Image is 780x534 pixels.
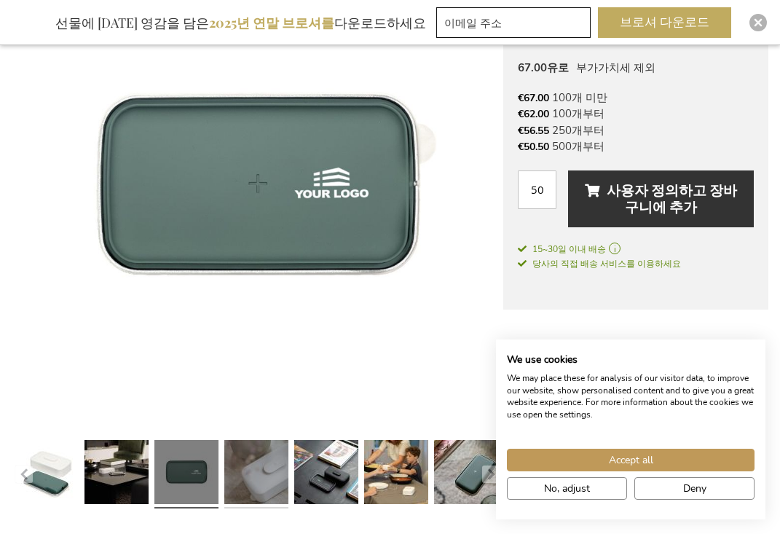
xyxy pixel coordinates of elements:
font: 선물에 [DATE] 영감을 담은 [55,14,209,31]
a: 스톨프 디지털 디톡스 박스 & 배터리 번들 - 화이트 [224,434,288,514]
font: 250개부터 [552,123,604,138]
span: Deny [683,481,706,496]
span: No, adjust [544,481,590,496]
p: We may place these for analysis of our visitor data, to improve our website, show personalised co... [507,372,755,421]
a: 15~30일 이내 배송 [518,243,754,256]
font: 100개부터 [552,106,604,121]
font: 15~30일 이내 배송 [532,243,606,255]
font: 100개 미만 [552,90,607,105]
h2: We use cookies [507,353,755,366]
font: 500개부터 [552,139,604,154]
a: 스톨프 디지털 디톡스 박스 & 배터리 번들 [434,434,498,514]
font: €67.00 [518,91,549,105]
button: Adjust cookie preferences [507,477,627,500]
form: 마케팅 제안 및 프로모션 [436,7,595,42]
input: 수량 [518,170,556,209]
a: 당사의 직접 배송 서비스를 이용하세요 [518,256,681,270]
a: 스톨프 디지털 디톡스 박스 & 배터리 번들 - 화이트 [154,434,218,514]
font: 당사의 직접 배송 서비스를 이용하세요 [532,258,681,270]
span: Accept all [609,452,653,468]
font: €62.00 [518,107,549,121]
button: 사용자 정의하고 장바구니에 추가 [568,170,754,227]
font: €56.55 [518,124,549,138]
font: €50.50 [518,140,549,154]
font: 부가가치세 제외 [576,60,655,75]
font: 사용자 정의하고 장바구니에 추가 [607,179,737,219]
font: 2025년 연말 브로셔를 [209,14,334,31]
img: 닫다 [754,18,763,27]
button: Accept all cookies [507,449,755,471]
button: 브로셔 다운로드 [598,7,731,38]
a: 스톨프 디지털 디톡스 박스 & 배터리 번들 - 화이트 [84,434,149,514]
a: 스톨프 디지털 디톡스 박스 & 배터리 번들 [294,434,358,514]
div: 닫다 [749,14,767,31]
button: Deny all cookies [634,477,755,500]
a: 스톨프 디지털 디톡스 박스 & 배터리 번들 - 화이트 [15,434,79,514]
font: 67.00유로 [518,60,569,75]
input: 이메일 주소 [436,7,591,38]
a: 스톨프 디지털 디톡스 박스 & 배터리 번들 [364,434,428,514]
font: 브로셔 다운로드 [620,15,709,29]
font: 다운로드하세요 [334,14,426,31]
